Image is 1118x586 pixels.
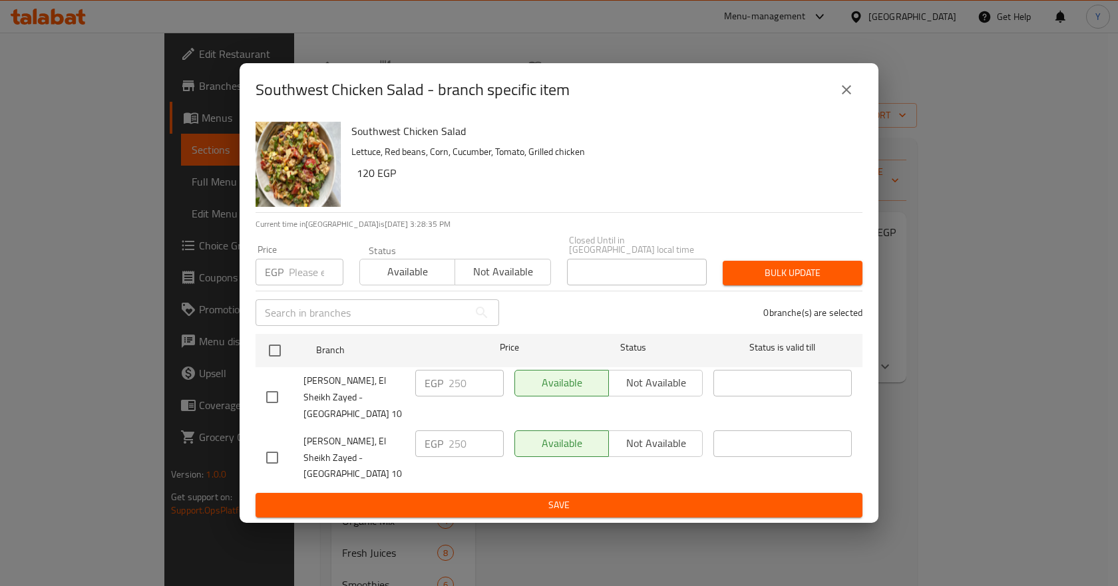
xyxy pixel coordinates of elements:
[256,493,862,517] button: Save
[713,339,852,356] span: Status is valid till
[303,372,405,422] span: [PERSON_NAME], El Sheikh Zayed - [GEOGRAPHIC_DATA] 10
[351,122,852,140] h6: Southwest Chicken Salad
[289,259,343,285] input: Please enter price
[449,430,504,457] input: Please enter price
[256,218,862,230] p: Current time in [GEOGRAPHIC_DATA] is [DATE] 3:28:35 PM
[357,164,852,182] h6: 120 EGP
[425,375,443,391] p: EGP
[455,259,550,285] button: Not available
[316,342,455,359] span: Branch
[256,122,341,207] img: Southwest Chicken Salad
[564,339,703,356] span: Status
[723,261,862,285] button: Bulk update
[351,144,852,160] p: Lettuce, Red beans, Corn, Cucumber, Tomato, Grilled chicken
[425,436,443,452] p: EGP
[449,370,504,396] input: Please enter price
[465,339,554,356] span: Price
[256,79,570,100] h2: Southwest Chicken Salad - branch specific item
[266,497,852,513] span: Save
[461,262,545,281] span: Not available
[256,299,468,326] input: Search in branches
[365,262,450,281] span: Available
[359,259,455,285] button: Available
[265,264,283,280] p: EGP
[763,306,862,319] p: 0 branche(s) are selected
[303,433,405,483] span: [PERSON_NAME], El Sheikh Zayed - [GEOGRAPHIC_DATA] 10
[831,74,862,106] button: close
[733,265,852,281] span: Bulk update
